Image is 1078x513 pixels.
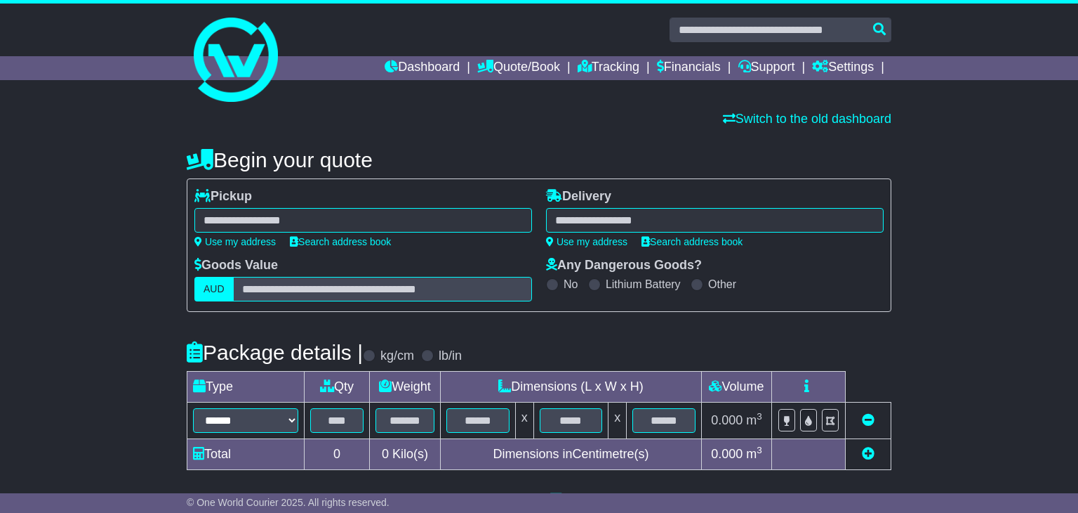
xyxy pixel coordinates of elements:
[290,236,391,247] a: Search address book
[641,236,743,247] a: Search address book
[657,56,721,80] a: Financials
[711,447,743,461] span: 0.000
[812,56,874,80] a: Settings
[701,372,771,403] td: Volume
[380,349,414,364] label: kg/cm
[862,413,874,427] a: Remove this item
[723,112,891,126] a: Switch to the old dashboard
[862,447,874,461] a: Add new item
[746,447,762,461] span: m
[370,439,441,470] td: Kilo(s)
[546,258,702,273] label: Any Dangerous Goods?
[382,447,389,461] span: 0
[370,372,441,403] td: Weight
[515,403,533,439] td: x
[305,372,370,403] td: Qty
[564,278,578,291] label: No
[194,258,278,273] label: Goods Value
[746,413,762,427] span: m
[477,56,560,80] a: Quote/Book
[187,372,305,403] td: Type
[711,413,743,427] span: 0.000
[546,189,611,204] label: Delivery
[440,439,701,470] td: Dimensions in Centimetre(s)
[187,439,305,470] td: Total
[194,236,276,247] a: Use my address
[608,403,627,439] td: x
[546,236,627,247] a: Use my address
[305,439,370,470] td: 0
[194,189,252,204] label: Pickup
[708,278,736,291] label: Other
[738,56,795,80] a: Support
[578,56,639,80] a: Tracking
[187,497,390,508] span: © One World Courier 2025. All rights reserved.
[439,349,462,364] label: lb/in
[757,411,762,422] sup: 3
[606,278,681,291] label: Lithium Battery
[187,341,363,364] h4: Package details |
[440,372,701,403] td: Dimensions (L x W x H)
[385,56,460,80] a: Dashboard
[757,445,762,455] sup: 3
[187,148,891,171] h4: Begin your quote
[194,277,234,301] label: AUD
